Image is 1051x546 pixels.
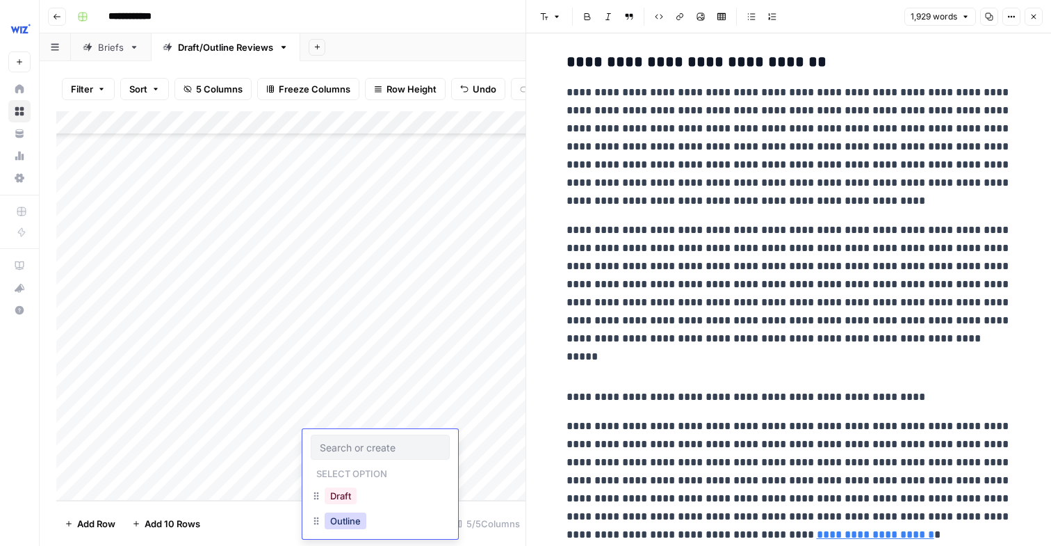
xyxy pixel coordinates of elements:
span: Undo [473,82,496,96]
span: 1,929 words [911,10,957,23]
div: Draft [311,485,450,510]
img: Wiz Logo [8,16,33,41]
span: 5 Columns [196,82,243,96]
button: Sort [120,78,169,100]
div: Draft/Outline Reviews [178,40,273,54]
button: Workspace: Wiz [8,11,31,46]
a: AirOps Academy [8,255,31,277]
span: Freeze Columns [279,82,350,96]
span: Sort [129,82,147,96]
button: What's new? [8,277,31,299]
a: Your Data [8,122,31,145]
a: Usage [8,145,31,167]
a: Settings [8,167,31,189]
button: Outline [325,513,366,529]
span: Add Row [77,517,115,531]
button: Row Height [365,78,446,100]
button: Draft [325,488,357,504]
a: Browse [8,100,31,122]
button: Add Row [56,513,124,535]
div: 5/5 Columns [448,513,525,535]
a: Draft/Outline Reviews [151,33,300,61]
button: 1,929 words [904,8,976,26]
a: Briefs [71,33,151,61]
input: Search or create [320,441,441,453]
button: Add 10 Rows [124,513,209,535]
div: What's new? [9,278,30,298]
span: Row Height [386,82,437,96]
span: Filter [71,82,93,96]
div: Outline [311,510,450,535]
span: Add 10 Rows [145,517,200,531]
a: Home [8,78,31,100]
button: Undo [451,78,505,100]
button: 5 Columns [174,78,252,100]
p: Select option [311,464,393,481]
div: Briefs [98,40,124,54]
button: Help + Support [8,299,31,321]
button: Filter [62,78,115,100]
button: Freeze Columns [257,78,359,100]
